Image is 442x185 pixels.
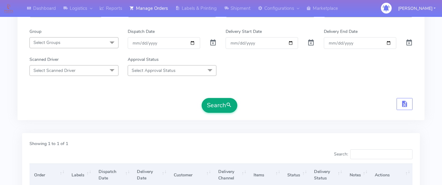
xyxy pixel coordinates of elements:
[334,149,413,159] label: Search:
[202,98,237,113] button: Search
[394,2,440,15] button: [PERSON_NAME]
[128,56,159,63] label: Approval Status
[33,40,60,45] span: Select Groups
[350,149,413,159] input: Search:
[29,28,41,35] label: Group
[29,140,68,147] label: Showing 1 to 1 of 1
[33,68,76,73] span: Select Scanned Driver
[226,28,262,35] label: Delivery Start Date
[29,56,59,63] label: Scanned Driver
[128,28,155,35] label: Dispatch Date
[324,28,358,35] label: Delivery End Date
[132,68,176,73] span: Select Approval Status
